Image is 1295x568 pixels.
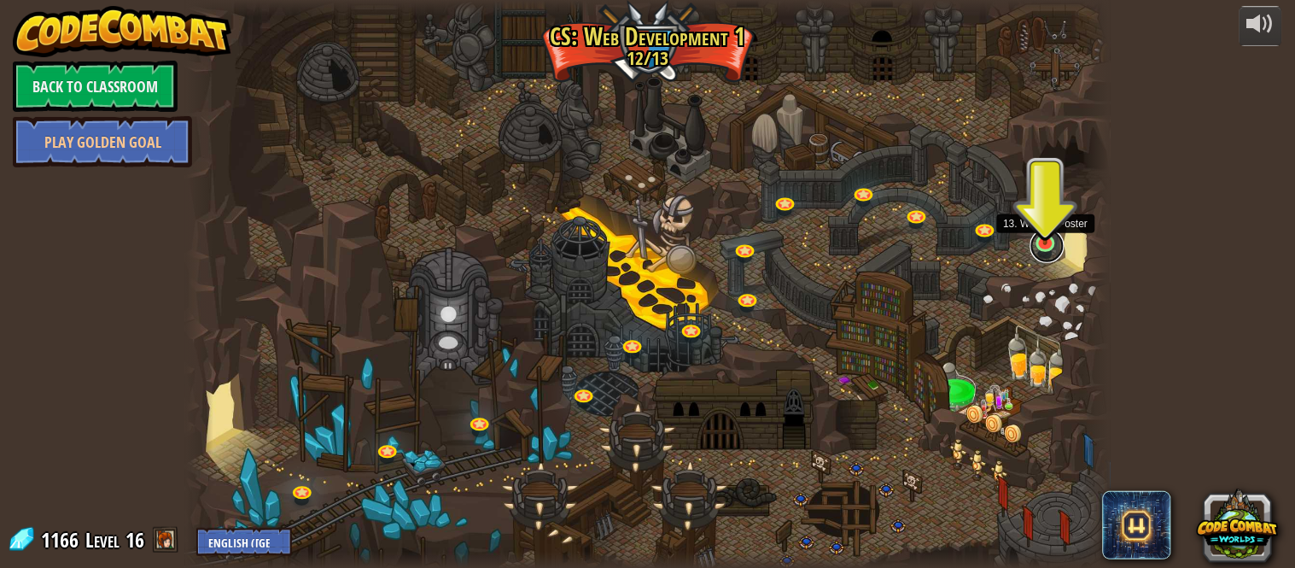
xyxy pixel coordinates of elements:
span: 16 [125,526,144,553]
a: Back to Classroom [13,61,178,112]
a: Play Golden Goal [13,116,192,167]
img: CodeCombat - Learn how to code by playing a game [13,6,231,57]
button: Adjust volume [1240,6,1282,46]
span: Level [85,526,120,554]
span: 1166 [41,526,84,553]
img: level-banner-started.png [1035,193,1058,245]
